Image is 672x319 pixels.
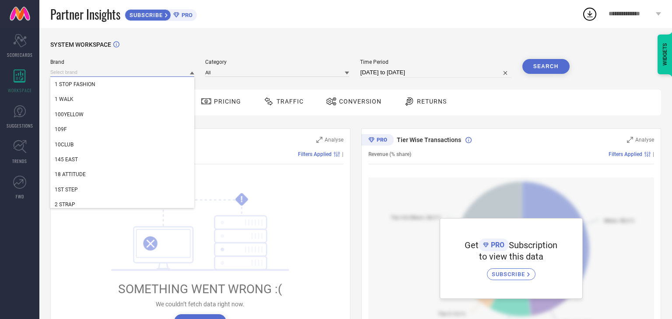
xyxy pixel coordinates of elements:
span: Partner Insights [50,5,120,23]
span: Time Period [360,59,511,65]
div: 1 STOP FASHION [50,77,194,92]
span: SUBSCRIBE [125,12,165,18]
span: Filters Applied [609,151,642,157]
span: to view this data [479,251,543,262]
span: 18 ATTITUDE [55,171,86,177]
span: 100YELLOW [55,111,84,118]
span: 1 STOP FASHION [55,81,95,87]
div: 18 ATTITUDE [50,167,194,182]
span: SYSTEM WORKSPACE [50,41,111,48]
svg: Zoom [627,137,633,143]
div: 100YELLOW [50,107,194,122]
div: 1 WALK [50,92,194,107]
span: Subscription [509,240,557,250]
span: SUBSCRIBE [492,271,527,277]
a: SUBSCRIBE [487,262,535,280]
span: SOMETHING WENT WRONG :( [118,282,282,296]
span: Pricing [214,98,241,105]
span: | [342,151,343,157]
span: Filters Applied [298,151,332,157]
button: Search [522,59,570,74]
div: 10CLUB [50,137,194,152]
span: Analyse [635,137,654,143]
div: Open download list [582,6,598,22]
span: | [653,151,654,157]
input: Select brand [50,68,194,77]
div: 2 STRAP [50,197,194,212]
span: We couldn’t fetch data right now. [156,301,245,308]
span: Revenue (% share) [368,151,411,157]
span: PRO [179,12,192,18]
span: 1 WALK [55,96,73,102]
span: SCORECARDS [7,52,33,58]
span: FWD [16,193,24,200]
div: 145 EAST [50,152,194,167]
span: Get [465,240,479,250]
tspan: ! [241,194,243,205]
svg: Zoom [316,137,322,143]
span: Returns [417,98,447,105]
span: Analyse [325,137,343,143]
div: 1ST STEP [50,182,194,197]
span: 2 STRAP [55,201,75,208]
span: Tier Wise Transactions [397,136,461,143]
span: Conversion [339,98,381,105]
span: Brand [50,59,194,65]
span: TRENDS [12,158,27,164]
span: 1ST STEP [55,187,78,193]
div: Premium [361,134,394,147]
input: Select time period [360,67,511,78]
div: 109F [50,122,194,137]
span: PRO [489,241,504,249]
span: WORKSPACE [8,87,32,94]
span: 145 EAST [55,156,78,163]
span: SUGGESTIONS [7,122,33,129]
span: 10CLUB [55,142,73,148]
span: 109F [55,126,67,132]
span: Traffic [276,98,304,105]
span: Category [205,59,349,65]
a: SUBSCRIBEPRO [125,7,197,21]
